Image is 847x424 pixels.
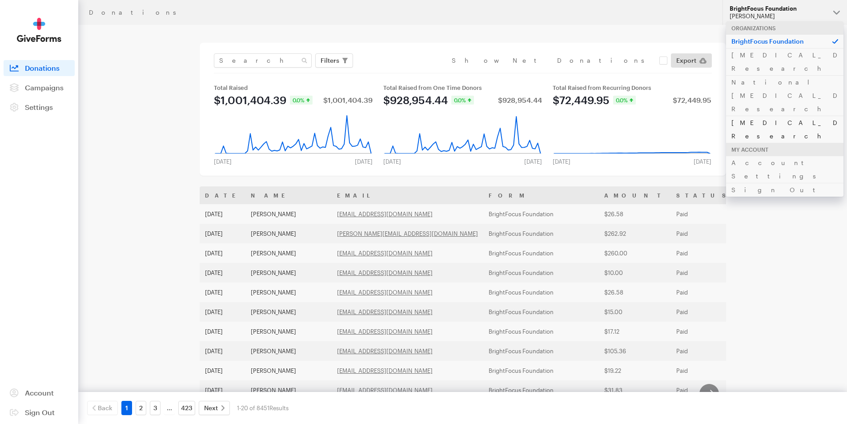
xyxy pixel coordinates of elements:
th: Form [483,186,599,204]
td: $19.22 [599,361,671,380]
td: [PERSON_NAME] [245,380,332,400]
a: [EMAIL_ADDRESS][DOMAIN_NAME] [337,328,433,335]
td: [DATE] [200,283,245,302]
a: [MEDICAL_DATA] Research [726,116,843,143]
a: [EMAIL_ADDRESS][DOMAIN_NAME] [337,308,433,315]
td: [DATE] [200,302,245,322]
a: Export [671,53,712,68]
a: [EMAIL_ADDRESS][DOMAIN_NAME] [337,289,433,296]
div: [PERSON_NAME] [730,12,826,20]
div: [DATE] [519,158,547,165]
td: Paid [671,204,736,224]
td: Paid [671,224,736,243]
th: Email [332,186,483,204]
a: Next [199,401,230,415]
a: National [MEDICAL_DATA] Research [726,75,843,116]
th: Name [245,186,332,204]
div: Total Raised from One Time Donors [383,84,542,91]
a: 2 [136,401,146,415]
button: Filters [315,53,353,68]
input: Search Name & Email [214,53,312,68]
div: Total Raised from Recurring Donors [553,84,711,91]
a: [MEDICAL_DATA] Research [726,48,843,75]
td: [PERSON_NAME] [245,283,332,302]
td: BrightFocus Foundation [483,224,599,243]
td: BrightFocus Foundation [483,361,599,380]
td: $10.00 [599,263,671,283]
div: Total Raised [214,84,373,91]
td: [PERSON_NAME] [245,361,332,380]
a: Account [4,385,75,401]
span: Donations [25,64,60,72]
a: Sign Out [4,404,75,420]
td: $260.00 [599,243,671,263]
span: Next [204,403,218,413]
a: [EMAIL_ADDRESS][DOMAIN_NAME] [337,269,433,276]
div: BrightFocus Foundation [730,5,826,12]
td: [PERSON_NAME] [245,224,332,243]
div: $72,449.95 [553,95,610,105]
span: Account [25,388,54,397]
a: Account Settings [726,156,843,183]
a: [PERSON_NAME][EMAIL_ADDRESS][DOMAIN_NAME] [337,230,478,237]
div: $72,449.95 [673,97,711,104]
td: BrightFocus Foundation [483,243,599,263]
div: [DATE] [349,158,378,165]
td: BrightFocus Foundation [483,341,599,361]
td: $17.12 [599,322,671,341]
div: $928,954.44 [498,97,542,104]
a: Sign Out [726,183,843,197]
td: Paid [671,302,736,322]
div: 0.0% [451,96,474,105]
span: Settings [25,103,53,111]
td: Paid [671,243,736,263]
div: [DATE] [688,158,717,165]
div: [DATE] [209,158,237,165]
td: $31.83 [599,380,671,400]
span: Sign Out [25,408,55,416]
a: 3 [150,401,161,415]
td: BrightFocus Foundation [483,283,599,302]
td: $105.36 [599,341,671,361]
td: Paid [671,341,736,361]
td: [DATE] [200,341,245,361]
div: $928,954.44 [383,95,448,105]
a: [EMAIL_ADDRESS][DOMAIN_NAME] [337,387,433,394]
div: My Account [726,143,843,156]
td: BrightFocus Foundation [483,263,599,283]
div: Organizations [726,21,843,35]
td: [PERSON_NAME] [245,204,332,224]
td: [DATE] [200,224,245,243]
td: [PERSON_NAME] [245,243,332,263]
td: BrightFocus Foundation [483,204,599,224]
td: [PERSON_NAME] [245,302,332,322]
td: Paid [671,283,736,302]
span: Filters [321,55,339,66]
td: $15.00 [599,302,671,322]
th: Status [671,186,736,204]
div: $1,001,404.39 [323,97,373,104]
a: 423 [178,401,195,415]
img: GiveForms [17,18,61,42]
div: 0.0% [613,96,636,105]
div: $1,001,404.39 [214,95,286,105]
th: Date [200,186,245,204]
td: [PERSON_NAME] [245,322,332,341]
span: Campaigns [25,83,64,92]
td: [DATE] [200,322,245,341]
td: $26.58 [599,283,671,302]
td: Paid [671,322,736,341]
td: Paid [671,380,736,400]
div: [DATE] [547,158,576,165]
td: BrightFocus Foundation [483,302,599,322]
td: BrightFocus Foundation [483,322,599,341]
a: Donations [4,60,75,76]
a: [EMAIL_ADDRESS][DOMAIN_NAME] [337,210,433,218]
a: Campaigns [4,80,75,96]
th: Amount [599,186,671,204]
p: BrightFocus Foundation [726,34,843,48]
td: Paid [671,263,736,283]
span: Export [676,55,696,66]
td: [DATE] [200,204,245,224]
td: [PERSON_NAME] [245,341,332,361]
